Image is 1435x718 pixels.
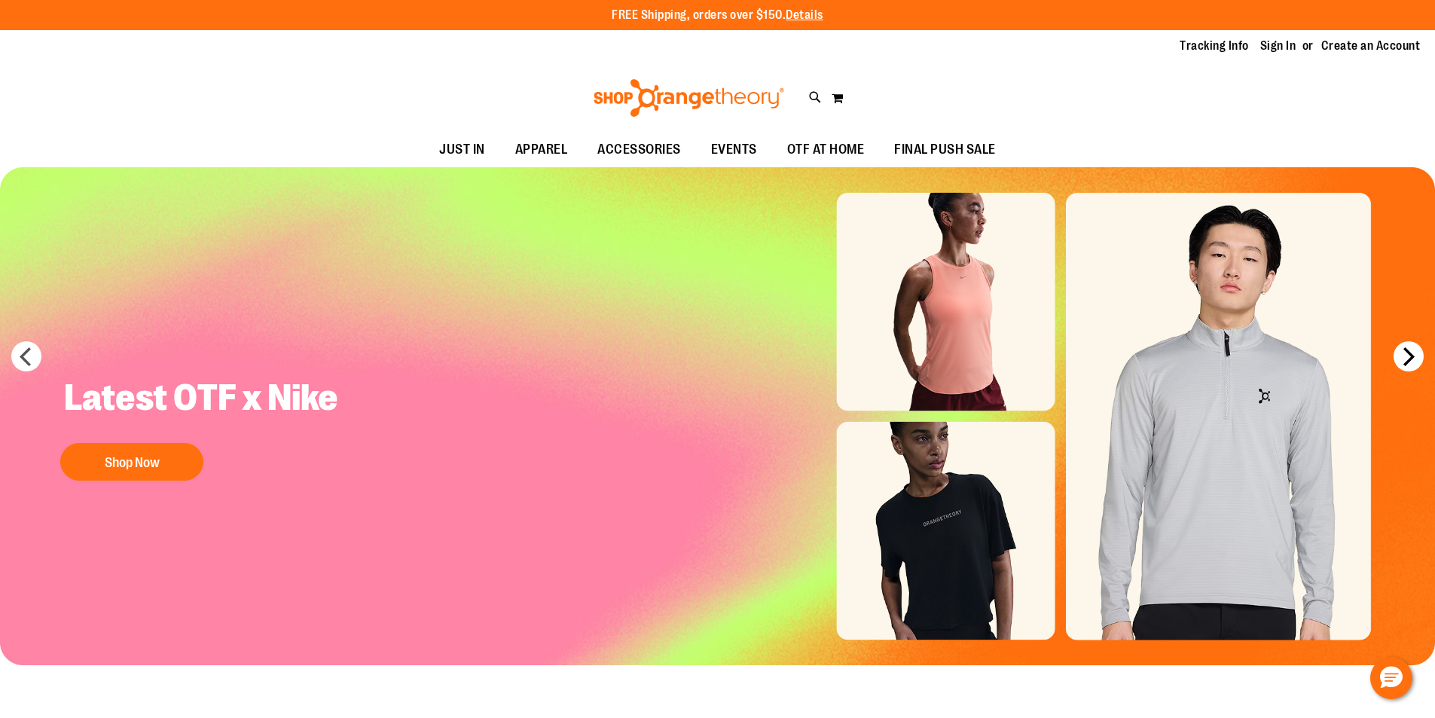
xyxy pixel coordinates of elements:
h2: Latest OTF x Nike [53,364,365,435]
a: Sign In [1260,38,1296,54]
button: Hello, have a question? Let’s chat. [1370,657,1412,699]
a: JUST IN [424,133,500,167]
p: FREE Shipping, orders over $150. [612,7,823,24]
a: OTF AT HOME [772,133,880,167]
img: Shop Orangetheory [591,79,786,117]
a: FINAL PUSH SALE [879,133,1011,167]
button: next [1394,341,1424,371]
a: Details [786,8,823,22]
button: prev [11,341,41,371]
a: Create an Account [1321,38,1421,54]
span: JUST IN [439,133,485,167]
a: EVENTS [696,133,772,167]
span: ACCESSORIES [597,133,681,167]
span: APPAREL [515,133,568,167]
button: Shop Now [60,443,203,481]
span: FINAL PUSH SALE [894,133,996,167]
a: Tracking Info [1180,38,1249,54]
a: Latest OTF x Nike Shop Now [53,364,365,488]
a: ACCESSORIES [582,133,696,167]
a: APPAREL [500,133,583,167]
span: OTF AT HOME [787,133,865,167]
span: EVENTS [711,133,757,167]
